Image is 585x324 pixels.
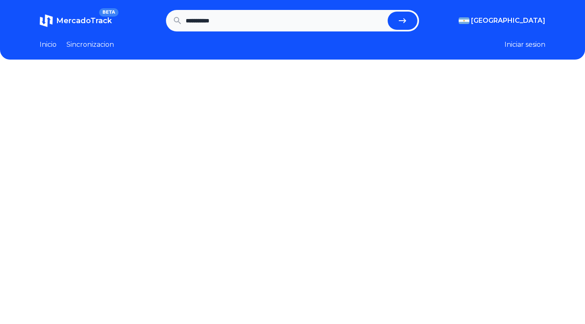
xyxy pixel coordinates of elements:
[504,40,545,50] button: Iniciar sesion
[459,17,469,24] img: Argentina
[40,14,53,27] img: MercadoTrack
[40,40,57,50] a: Inicio
[66,40,114,50] a: Sincronizacion
[459,16,545,26] button: [GEOGRAPHIC_DATA]
[471,16,545,26] span: [GEOGRAPHIC_DATA]
[40,14,112,27] a: MercadoTrackBETA
[99,8,118,17] span: BETA
[56,16,112,25] span: MercadoTrack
